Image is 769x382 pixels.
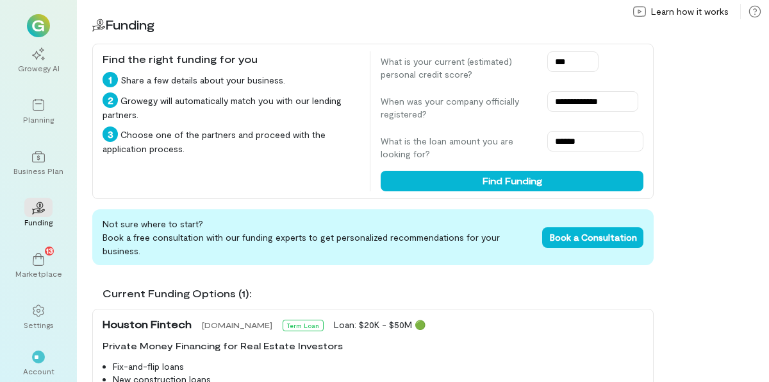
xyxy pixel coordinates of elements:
label: What is the loan amount you are looking for? [381,135,534,161]
a: Planning [15,89,62,135]
a: Marketplace [15,243,62,289]
li: Fix-and-flip loans [113,360,643,373]
span: [DOMAIN_NAME] [202,320,272,329]
span: 13 [46,245,53,256]
div: 1 [103,72,118,87]
div: Term Loan [283,320,324,331]
div: Not sure where to start? Book a free consultation with our funding experts to get personalized re... [92,209,654,265]
span: Funding [105,17,154,32]
div: 3 [103,126,118,142]
div: Business Plan [13,166,63,176]
a: Settings [15,294,62,340]
div: Marketplace [15,268,62,279]
div: Planning [23,114,54,125]
span: Houston Fintech [103,317,192,332]
button: Find Funding [381,171,643,191]
div: Choose one of the partners and proceed with the application process. [103,126,360,155]
div: Private Money Financing for Real Estate Investors [103,340,643,352]
div: Funding [24,217,53,227]
div: Growegy will automatically match you with our lending partners. [103,92,360,121]
div: Growegy AI [18,63,60,73]
label: When was your company officially registered? [381,95,534,121]
span: 🟢 [415,319,426,330]
div: 2 [103,92,118,108]
div: Find the right funding for you [103,51,360,67]
div: Account [23,366,54,376]
span: Book a Consultation [550,232,637,243]
label: What is your current (estimated) personal credit score? [381,55,534,81]
div: Current Funding Options (1): [103,286,654,301]
span: Learn how it works [651,5,729,18]
div: Share a few details about your business. [103,72,360,87]
a: Growegy AI [15,37,62,83]
div: Settings [24,320,54,330]
div: Loan: $20K - $50M [334,318,426,331]
a: Funding [15,191,62,238]
button: Book a Consultation [542,227,643,248]
a: Business Plan [15,140,62,186]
